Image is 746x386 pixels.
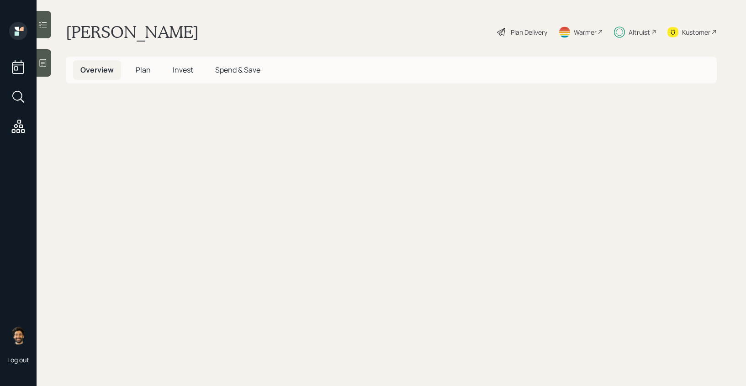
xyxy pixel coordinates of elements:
[215,65,260,75] span: Spend & Save
[9,326,27,344] img: eric-schwartz-headshot.png
[136,65,151,75] span: Plan
[629,27,650,37] div: Altruist
[66,22,199,42] h1: [PERSON_NAME]
[574,27,597,37] div: Warmer
[173,65,193,75] span: Invest
[682,27,710,37] div: Kustomer
[7,355,29,364] div: Log out
[80,65,114,75] span: Overview
[511,27,547,37] div: Plan Delivery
